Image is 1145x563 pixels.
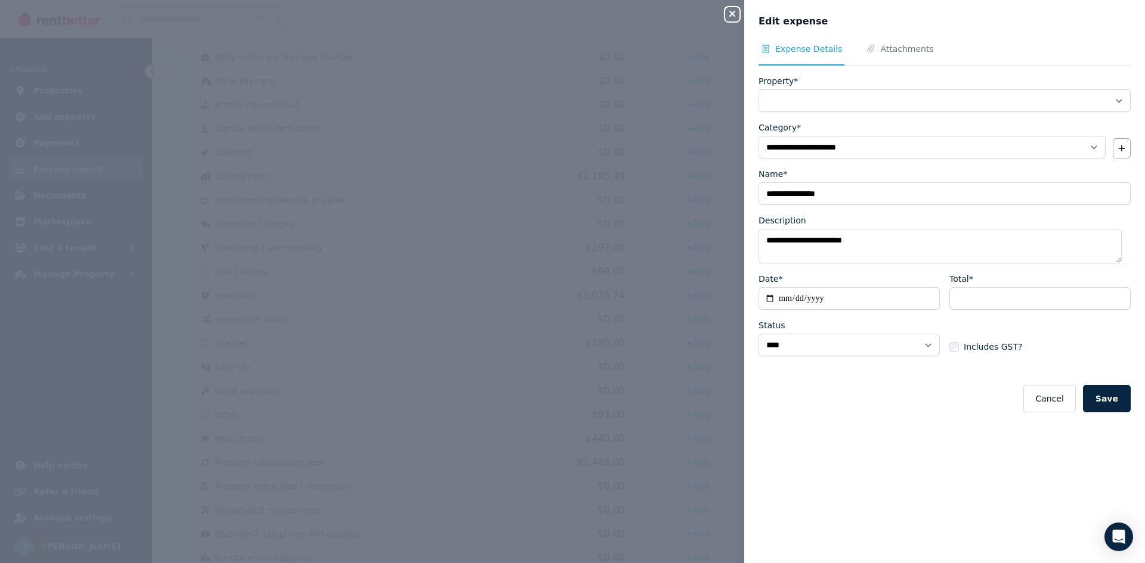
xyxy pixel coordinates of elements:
[949,273,973,285] label: Total*
[1104,522,1133,551] div: Open Intercom Messenger
[964,341,1022,353] span: Includes GST?
[759,168,787,180] label: Name*
[759,273,782,285] label: Date*
[759,14,828,29] span: Edit expense
[759,122,801,133] label: Category*
[759,75,798,87] label: Property*
[880,43,933,55] span: Attachments
[1083,385,1131,412] button: Save
[775,43,842,55] span: Expense Details
[759,319,785,331] label: Status
[1023,385,1075,412] button: Cancel
[949,342,959,352] input: Includes GST?
[759,43,1131,66] nav: Tabs
[759,214,806,226] label: Description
